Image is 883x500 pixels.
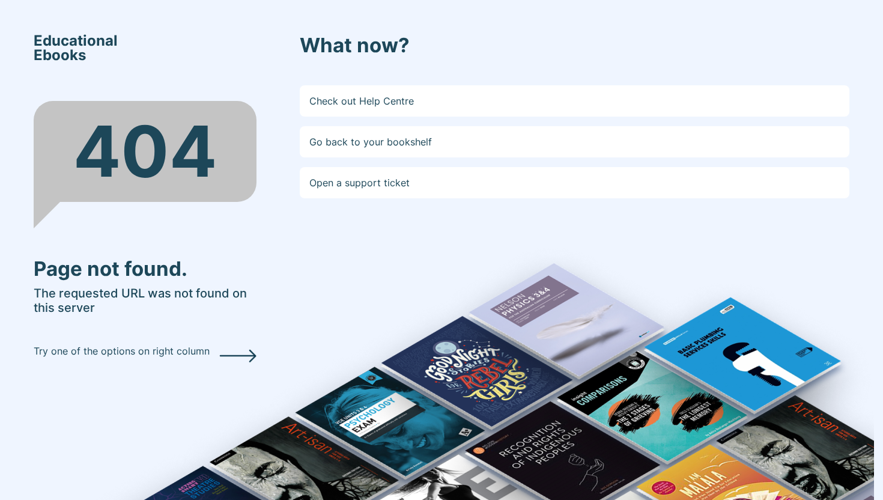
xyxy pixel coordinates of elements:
[300,85,849,117] a: Check out Help Centre
[34,101,256,202] div: 404
[34,34,118,62] span: Educational Ebooks
[300,34,849,58] h3: What now?
[34,257,256,281] h3: Page not found.
[34,286,256,315] h5: The requested URL was not found on this server
[300,126,849,157] a: Go back to your bookshelf
[300,167,849,198] a: Open a support ticket
[34,344,210,358] p: Try one of the options on right column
